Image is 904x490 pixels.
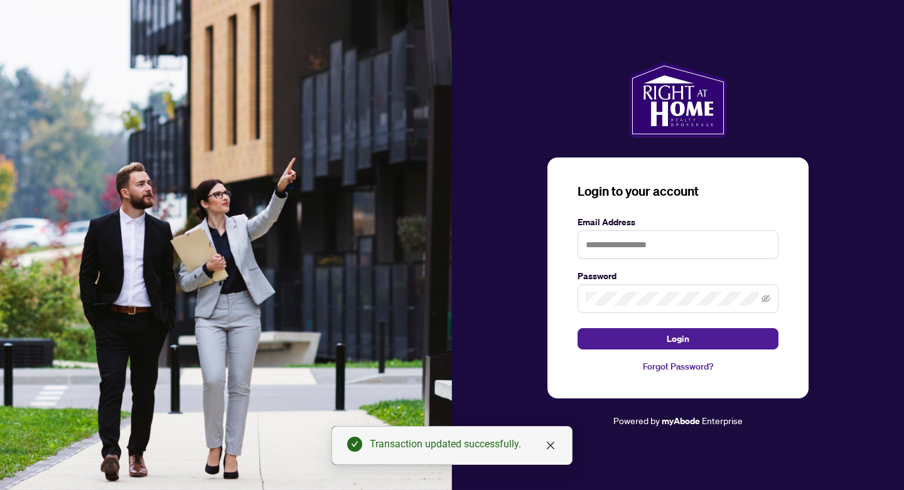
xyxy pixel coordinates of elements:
span: Login [667,329,689,349]
label: Email Address [578,215,778,229]
a: Close [544,439,557,452]
span: Enterprise [702,415,743,426]
span: Powered by [613,415,660,426]
div: Transaction updated successfully. [370,437,557,452]
span: eye-invisible [761,294,770,303]
a: myAbode [662,414,700,428]
label: Password [578,269,778,283]
button: Login [578,328,778,349]
img: ma-logo [629,62,726,137]
h3: Login to your account [578,183,778,200]
span: close [546,440,556,450]
a: Forgot Password? [578,360,778,373]
span: check-circle [347,437,362,452]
